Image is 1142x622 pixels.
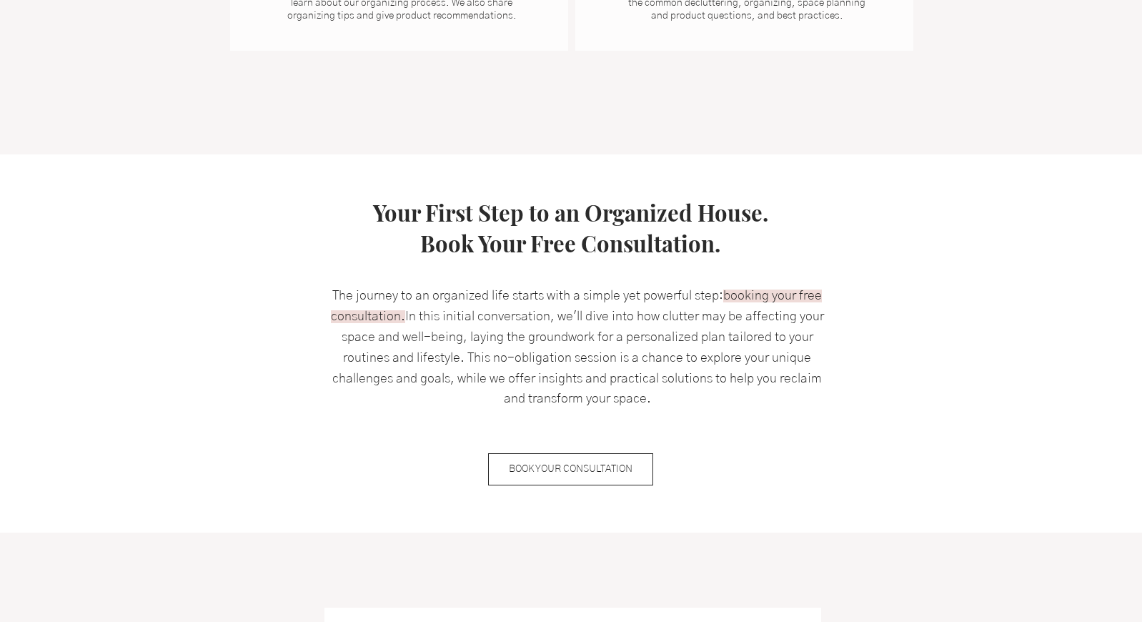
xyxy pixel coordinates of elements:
a: Your First Step to an Organized House.Book Your Free Consultation. [373,197,768,258]
a: BOOK YOUR CONSULTATION [488,453,653,485]
span: The journey to an organized life starts with a simple yet powerful step: In this initial conversa... [331,290,824,405]
span: BOOK YOUR CONSULTATION [509,463,632,477]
